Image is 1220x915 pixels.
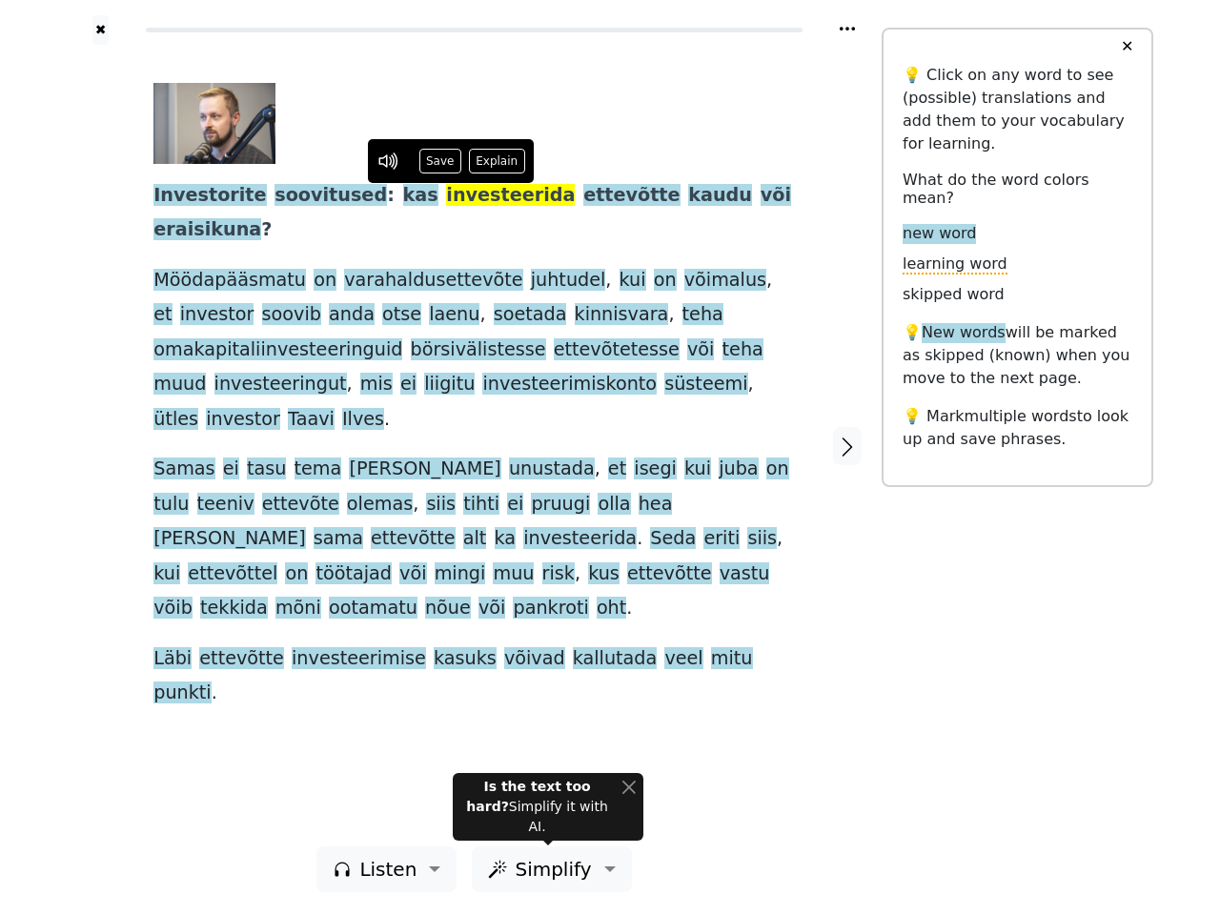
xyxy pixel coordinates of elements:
[747,527,777,551] span: siis
[573,647,658,671] span: kallutada
[903,285,1005,305] span: skipped word
[200,597,268,620] span: tekkida
[180,303,254,327] span: investor
[153,83,275,164] img: 9530a5f0-e9b1-11ed-a5c6-350f1576eb8d.jpg
[153,493,189,517] span: tulu
[777,527,783,551] span: ,
[212,681,217,705] span: .
[153,303,172,327] span: et
[627,562,712,586] span: ettevõtte
[482,373,657,396] span: investeerimiskonto
[703,527,740,551] span: eriti
[425,597,471,620] span: nõue
[922,323,1006,343] span: New words
[463,493,499,517] span: tihti
[153,373,206,396] span: muud
[424,373,475,396] span: liigitu
[639,493,673,517] span: hea
[766,269,772,293] span: ,
[262,303,321,327] span: soovib
[434,647,497,671] span: kasuks
[419,149,461,173] button: Save
[588,562,620,586] span: kus
[575,562,580,586] span: ,
[605,269,611,293] span: ,
[903,171,1132,207] h6: What do the word colors mean?
[684,269,766,293] span: võimalus
[598,493,630,517] span: olla
[400,373,417,396] span: ei
[637,527,642,551] span: .
[634,457,677,481] span: isegi
[349,457,500,481] span: [PERSON_NAME]
[446,184,575,208] span: investeerida
[153,218,261,242] span: eraisikuna
[214,373,347,396] span: investeeringut
[478,597,505,620] span: või
[411,338,546,362] span: börsivälistesse
[274,184,387,208] span: soovitused
[494,303,567,327] span: soetada
[153,457,214,481] span: Samas
[199,647,284,671] span: ettevõtte
[153,338,402,362] span: omakapitaliinvesteeringuid
[435,562,486,586] span: mingi
[688,184,752,208] span: kaudu
[347,493,413,517] span: olemas
[153,681,211,705] span: punkti
[359,855,417,884] span: Listen
[507,493,523,517] span: ei
[621,777,636,797] button: Close
[342,408,384,432] span: Ilves
[153,408,198,432] span: ütles
[153,562,180,586] span: kui
[583,184,680,208] span: ettevõtte
[153,597,193,620] span: võib
[903,254,1007,274] span: learning word
[531,269,606,293] span: juhtudel
[515,855,591,884] span: Simplify
[523,527,637,551] span: investeerida
[314,269,336,293] span: on
[722,338,763,362] span: teha
[360,373,393,396] span: mis
[399,562,426,586] span: või
[403,184,438,208] span: kas
[463,527,487,551] span: alt
[153,184,266,208] span: Investorite
[197,493,254,517] span: teeniv
[719,457,758,481] span: juba
[275,597,321,620] span: mõni
[288,408,335,432] span: Taavi
[504,647,565,671] span: võivad
[748,373,754,396] span: ,
[153,527,305,551] span: [PERSON_NAME]
[206,408,280,432] span: investor
[315,562,392,586] span: töötajad
[495,527,517,551] span: ka
[664,373,747,396] span: süsteemi
[626,597,632,620] span: .
[347,373,353,396] span: ,
[469,149,525,173] button: Explain
[472,846,631,892] button: Simplify
[262,493,339,517] span: ettevõte
[554,338,680,362] span: ettevõtetesse
[329,597,417,620] span: ootamatu
[426,493,456,517] span: siis
[668,303,674,327] span: ,
[542,562,575,586] span: risk
[903,405,1132,451] p: 💡 Mark to look up and save phrases.
[595,457,600,481] span: ,
[650,527,696,551] span: Seda
[316,846,457,892] button: Listen
[153,647,192,671] span: Läbi
[682,303,723,327] span: teha
[903,64,1132,155] p: 💡 Click on any word to see (possible) translations and add them to your vocabulary for learning.
[295,457,342,481] span: tema
[711,647,753,671] span: mitu
[654,269,677,293] span: on
[531,493,590,517] span: pruugi
[292,647,426,671] span: investeerimise
[664,647,702,671] span: veel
